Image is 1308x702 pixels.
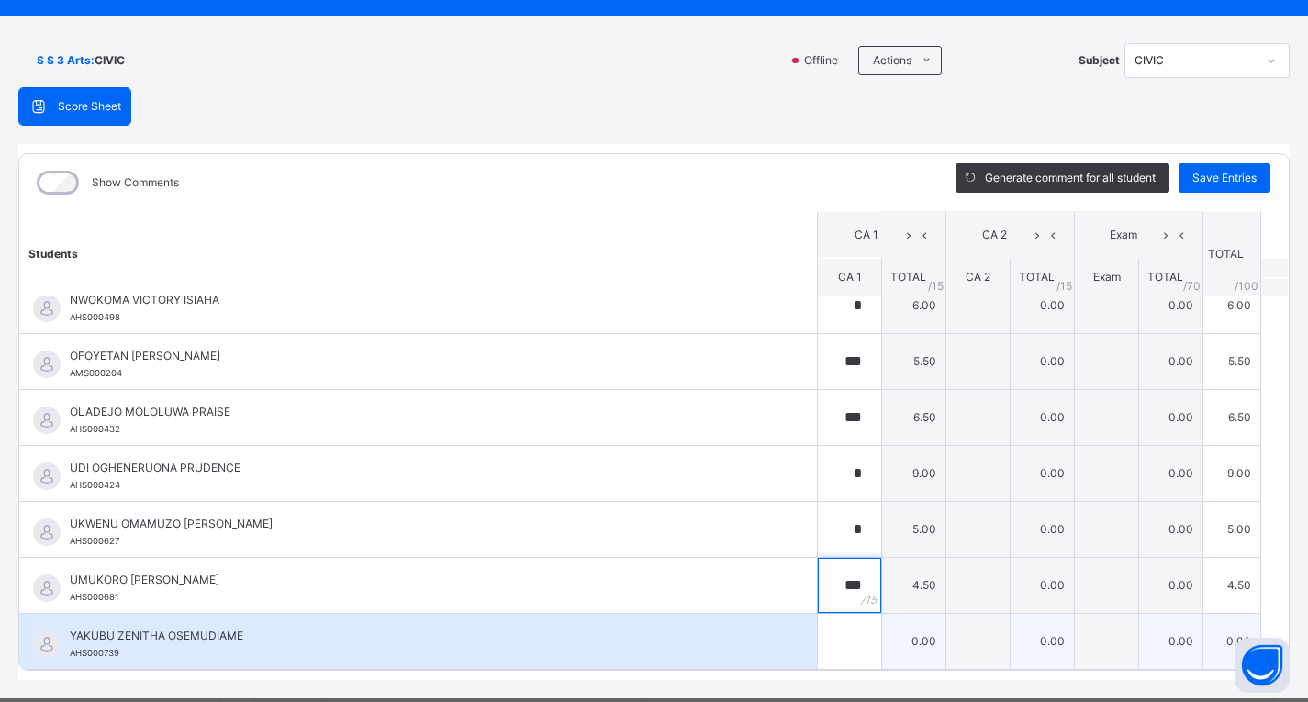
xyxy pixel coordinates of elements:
[70,424,120,434] span: AHS000432
[960,227,1029,243] span: CA 2
[1139,557,1203,613] td: 0.00
[70,348,776,364] span: OFOYETAN [PERSON_NAME]
[1139,333,1203,389] td: 0.00
[882,277,946,333] td: 6.00
[70,592,118,602] span: AHS000681
[33,295,61,322] img: default.svg
[1235,638,1290,693] button: Open asap
[1203,557,1261,613] td: 4.50
[1011,389,1075,445] td: 0.00
[33,407,61,434] img: default.svg
[928,277,944,294] span: / 15
[33,462,61,490] img: default.svg
[1011,613,1075,669] td: 0.00
[802,52,849,69] span: Offline
[1139,389,1203,445] td: 0.00
[1093,270,1121,284] span: Exam
[70,292,776,308] span: NWOKOMA VICTORY ISIAHA
[92,174,179,191] label: Show Comments
[70,404,776,420] span: OLADEJO MOLOLUWA PRAISE
[70,516,776,532] span: UKWENU OMAMUZO [PERSON_NAME]
[70,368,122,378] span: AMS000204
[1203,211,1261,296] th: TOTAL
[33,351,61,378] img: default.svg
[1011,277,1075,333] td: 0.00
[882,389,946,445] td: 6.50
[882,501,946,557] td: 5.00
[1011,445,1075,501] td: 0.00
[1203,613,1261,669] td: 0.00
[985,170,1156,186] span: Generate comment for all student
[70,648,119,658] span: AHS000739
[1011,333,1075,389] td: 0.00
[882,333,946,389] td: 5.50
[1079,52,1120,69] span: Subject
[70,536,119,546] span: AHS000627
[838,270,862,284] span: CA 1
[890,270,926,284] span: TOTAL
[28,246,78,260] span: Students
[1203,277,1261,333] td: 6.00
[1139,445,1203,501] td: 0.00
[1139,613,1203,669] td: 0.00
[95,52,125,69] span: CIVIC
[1235,277,1258,294] span: /100
[1011,557,1075,613] td: 0.00
[1203,333,1261,389] td: 5.50
[1139,277,1203,333] td: 0.00
[966,270,990,284] span: CA 2
[33,574,61,602] img: default.svg
[882,613,946,669] td: 0.00
[1203,389,1261,445] td: 6.50
[1203,445,1261,501] td: 9.00
[37,52,95,69] span: S S 3 Arts :
[1192,170,1257,186] span: Save Entries
[1139,501,1203,557] td: 0.00
[832,227,900,243] span: CA 1
[58,98,121,115] span: Score Sheet
[1135,52,1256,69] div: CIVIC
[1147,270,1183,284] span: TOTAL
[1056,277,1072,294] span: / 15
[873,52,911,69] span: Actions
[70,460,776,476] span: UDI OGHENERUONA PRUDENCE
[1183,277,1201,294] span: / 70
[882,557,946,613] td: 4.50
[882,445,946,501] td: 9.00
[70,572,776,588] span: UMUKORO [PERSON_NAME]
[1089,227,1157,243] span: Exam
[1011,501,1075,557] td: 0.00
[70,480,120,490] span: AHS000424
[70,628,776,644] span: YAKUBU ZENITHA OSEMUDIAME
[70,312,120,322] span: AHS000498
[33,518,61,546] img: default.svg
[1019,270,1055,284] span: TOTAL
[1203,501,1261,557] td: 5.00
[33,630,61,658] img: default.svg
